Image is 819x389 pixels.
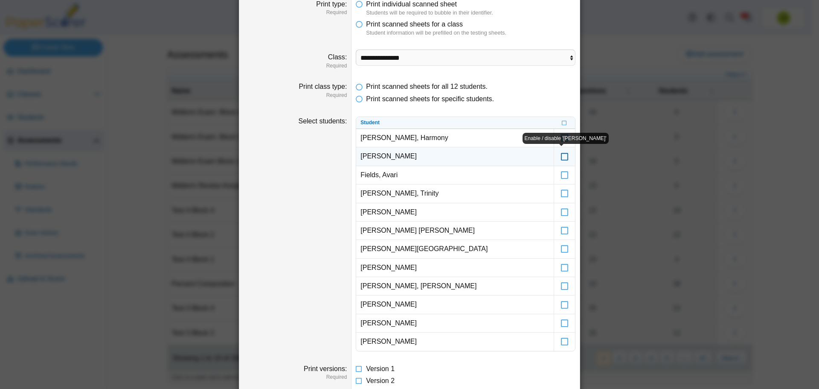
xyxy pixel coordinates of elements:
[298,117,347,125] label: Select students
[356,259,554,277] td: [PERSON_NAME]
[316,0,347,8] label: Print type
[356,166,554,184] td: Fields, Avari
[304,365,347,372] label: Print versions
[244,9,347,16] dfn: Required
[244,374,347,381] dfn: Required
[356,184,554,203] td: [PERSON_NAME], Trinity
[356,203,554,222] td: [PERSON_NAME]
[366,95,494,102] span: Print scanned sheets for specific students.
[328,53,347,61] label: Class
[356,129,554,147] td: [PERSON_NAME], Harmony
[356,333,554,351] td: [PERSON_NAME]
[356,147,554,166] td: [PERSON_NAME]
[244,62,347,70] dfn: Required
[366,20,463,28] span: Print scanned sheets for a class
[356,222,554,240] td: [PERSON_NAME] [PERSON_NAME]
[356,117,554,129] th: Student
[356,240,554,258] td: [PERSON_NAME][GEOGRAPHIC_DATA]
[356,295,554,314] td: [PERSON_NAME]
[366,377,395,384] span: Version 2
[366,83,488,90] span: Print scanned sheets for all 12 students.
[299,83,347,90] label: Print class type
[356,314,554,333] td: [PERSON_NAME]
[356,277,554,295] td: [PERSON_NAME], [PERSON_NAME]
[366,365,395,372] span: Version 1
[366,0,457,8] span: Print individual scanned sheet
[523,133,609,144] div: Enable / disable '[PERSON_NAME]'
[366,9,575,17] dfn: Students will be required to bubble in their identifier.
[244,92,347,99] dfn: Required
[366,29,575,37] dfn: Student information will be prefilled on the testing sheets.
